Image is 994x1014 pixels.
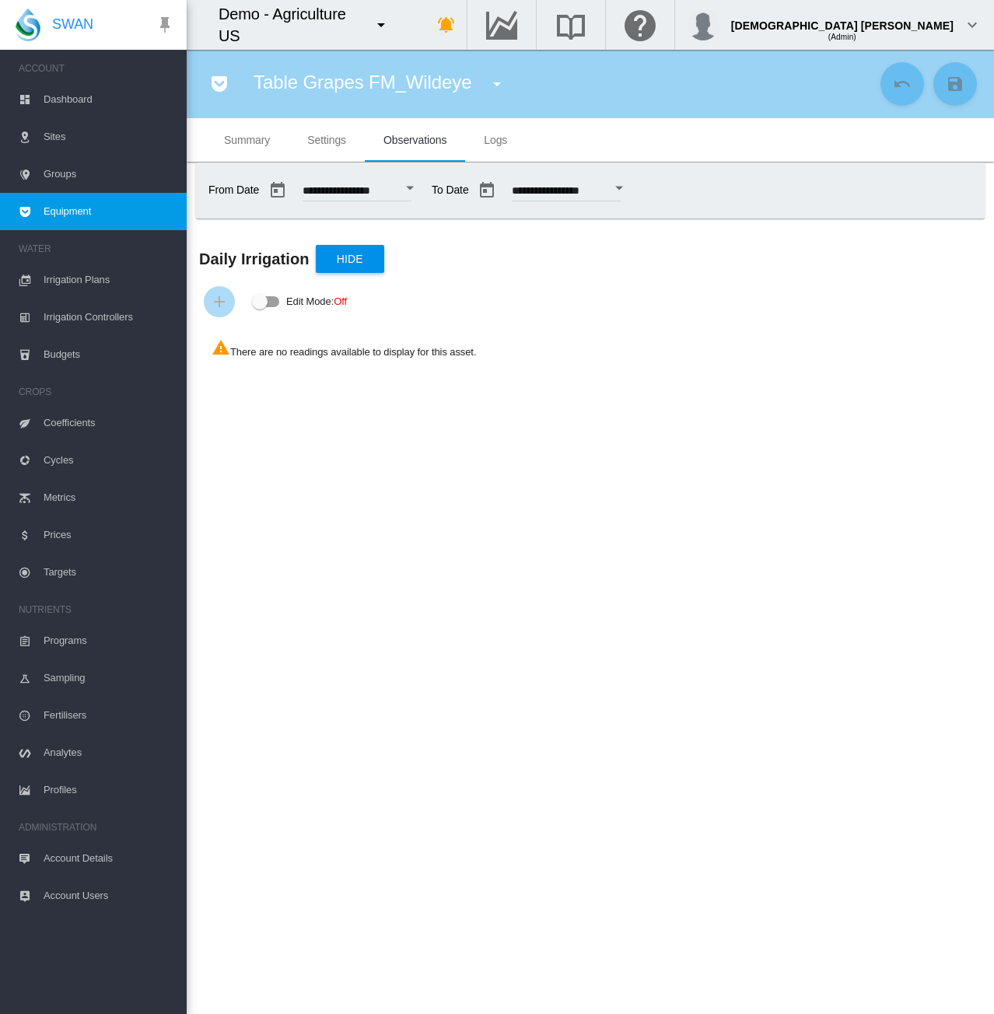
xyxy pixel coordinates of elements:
img: profile.jpg [688,9,719,40]
span: Profiles [44,771,174,809]
button: Open calendar [606,174,634,202]
div: Edit Mode: [286,291,347,313]
button: Save Changes [933,62,977,106]
md-icon: Click here for help [621,16,659,34]
span: To Date [432,175,628,206]
span: Targets [44,554,174,591]
md-icon: icon-menu-down [488,75,506,93]
button: md-calendar [471,175,502,206]
md-icon: icon-content-save [946,75,964,93]
md-icon: icon-pin [156,16,174,34]
span: Cycles [44,442,174,479]
md-icon: icon-chevron-down [963,16,982,34]
span: Irrigation Plans [44,261,174,299]
button: Cancel Changes [880,62,924,106]
img: SWAN-Landscape-Logo-Colour-drop.png [16,9,40,41]
span: ADMINISTRATION [19,815,174,840]
span: Fertilisers [44,697,174,734]
b: Daily Irrigation [199,250,310,267]
span: Irrigation Controllers [44,299,174,336]
div: [DEMOGRAPHIC_DATA] [PERSON_NAME] [731,12,954,27]
md-icon: Search the knowledge base [552,16,590,34]
span: SWAN [52,15,93,34]
span: NUTRIENTS [19,597,174,622]
button: icon-pocket [204,68,235,100]
span: Settings [307,134,346,146]
span: Off [334,295,347,307]
span: Prices [44,516,174,554]
span: Dashboard [44,81,174,118]
md-switch: Edit Mode: Off [252,290,347,313]
span: Summary [224,134,270,146]
span: Metrics [44,479,174,516]
span: Equipment [44,193,174,230]
span: Programs [44,622,174,659]
span: (Admin) [828,33,856,41]
div: Demo - Agriculture US [219,3,365,47]
span: Logs [484,134,507,146]
span: Groups [44,156,174,193]
span: Observations [383,134,446,146]
button: icon-menu-down [366,9,397,40]
md-icon: icon-pocket [210,75,229,93]
button: Add Water Flow Record [204,286,235,317]
span: Sampling [44,659,174,697]
button: icon-bell-ring [431,9,462,40]
span: Account Details [44,840,174,877]
md-icon: icon-bell-ring [437,16,456,34]
span: CROPS [19,379,174,404]
span: From Date [208,175,419,206]
md-icon: icon-undo [893,75,912,93]
span: ACCOUNT [19,56,174,81]
span: Account Users [44,877,174,914]
span: Analytes [44,734,174,771]
span: Table Grapes FM_Wildeye [254,72,471,93]
md-icon: icon-plus [210,292,229,311]
span: Budgets [44,336,174,373]
md-icon: icon-menu-down [372,16,390,34]
button: icon-menu-down [481,68,513,100]
span: Coefficients [44,404,174,442]
button: Open calendar [396,174,424,202]
div: There are no readings available to display for this asset. [199,326,982,372]
span: WATER [19,236,174,261]
button: md-calendar [262,175,293,206]
md-icon: Go to the Data Hub [483,16,520,34]
button: Hide [316,245,384,273]
span: Sites [44,118,174,156]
